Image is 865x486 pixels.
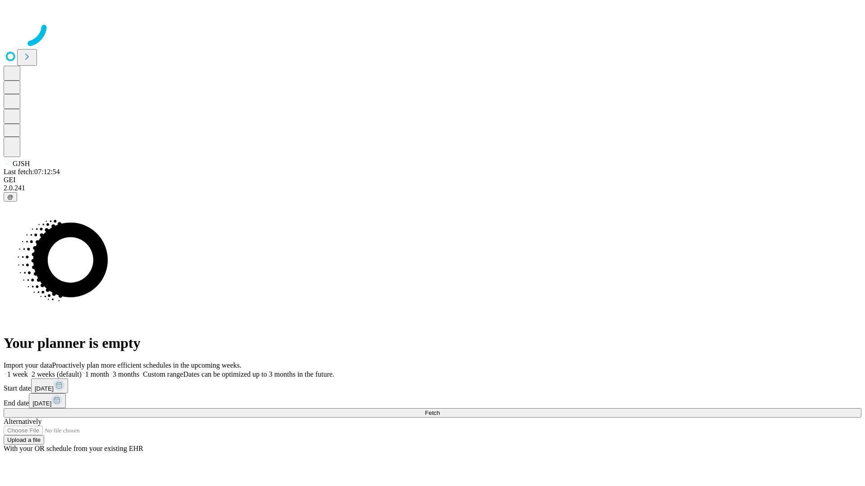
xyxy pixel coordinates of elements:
[4,393,861,408] div: End date
[4,192,17,202] button: @
[7,370,28,378] span: 1 week
[32,370,82,378] span: 2 weeks (default)
[4,176,861,184] div: GEI
[35,385,54,392] span: [DATE]
[52,361,241,369] span: Proactively plan more efficient schedules in the upcoming weeks.
[4,408,861,418] button: Fetch
[183,370,334,378] span: Dates can be optimized up to 3 months in the future.
[425,409,440,416] span: Fetch
[7,193,14,200] span: @
[4,335,861,351] h1: Your planner is empty
[85,370,109,378] span: 1 month
[29,393,66,408] button: [DATE]
[4,168,60,175] span: Last fetch: 07:12:54
[4,445,143,452] span: With your OR schedule from your existing EHR
[4,361,52,369] span: Import your data
[4,378,861,393] div: Start date
[143,370,183,378] span: Custom range
[13,160,30,167] span: GJSH
[31,378,68,393] button: [DATE]
[4,418,41,425] span: Alternatively
[113,370,139,378] span: 3 months
[4,435,44,445] button: Upload a file
[32,400,51,407] span: [DATE]
[4,184,861,192] div: 2.0.241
